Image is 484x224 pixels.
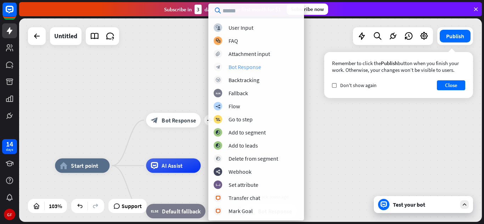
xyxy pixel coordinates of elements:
[229,90,248,97] div: Fallback
[437,80,465,90] button: Close
[340,82,377,88] span: Don't show again
[195,5,202,14] div: 3
[215,130,220,135] i: block_add_to_segment
[229,24,253,31] div: User Input
[229,168,252,175] div: Webhook
[6,3,27,24] button: Open LiveChat chat widget
[60,162,68,170] i: home_2
[332,60,465,73] div: Remember to click the button when you finish your work. Otherwise, your changes won’t be visible ...
[216,78,220,82] i: block_backtracking
[47,200,64,212] div: 103%
[216,183,220,187] i: block_set_attribute
[440,30,471,42] button: Publish
[215,117,220,122] i: block_goto
[216,25,220,30] i: block_user_input
[151,207,159,215] i: block_fallback
[229,116,253,123] div: Go to step
[164,5,281,14] div: Subscribe in days to get your first month for $1
[381,60,398,67] span: Publish
[151,116,158,124] i: block_bot_response
[215,209,221,213] i: block_livechat
[229,50,270,57] div: Attachment input
[229,207,253,214] div: Mark Goal
[229,63,261,70] div: Bot Response
[215,143,220,148] i: block_add_to_segment
[229,103,240,110] div: Flow
[229,194,260,201] div: Transfer chat
[216,52,220,56] i: block_attachment
[229,129,266,136] div: Add to segment
[162,162,182,170] span: AI Assist
[122,200,142,212] span: Support
[2,139,17,154] a: 14 days
[6,141,13,147] div: 14
[215,104,220,109] i: builder_tree
[229,37,238,44] div: FAQ
[287,4,328,15] div: Subscribe now
[6,147,13,152] div: days
[215,196,221,200] i: block_livechat
[229,142,258,149] div: Add to leads
[4,209,15,220] div: GF
[216,156,220,161] i: block_delete_from_segment
[207,117,212,122] i: plus
[393,201,457,208] div: Test your bot
[162,207,201,215] span: Default fallback
[71,162,98,170] span: Start point
[54,27,77,45] div: Untitled
[216,91,220,96] i: block_fallback
[229,76,259,84] div: Backtracking
[216,170,220,174] i: webhooks
[162,116,196,124] span: Bot Response
[229,155,278,162] div: Delete from segment
[216,65,220,69] i: block_bot_response
[216,39,220,43] i: block_faq
[229,181,258,188] div: Set attribute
